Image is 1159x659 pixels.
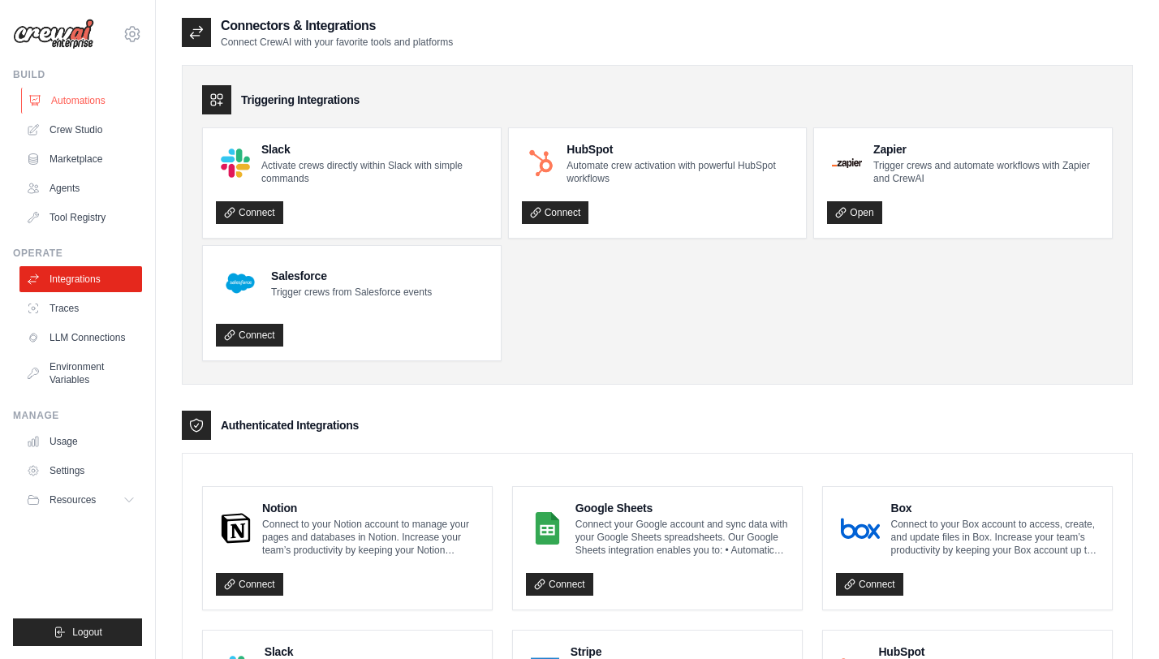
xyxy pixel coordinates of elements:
[19,146,142,172] a: Marketplace
[19,295,142,321] a: Traces
[216,324,283,347] a: Connect
[13,618,142,646] button: Logout
[72,626,102,639] span: Logout
[261,159,488,185] p: Activate crews directly within Slack with simple commands
[13,409,142,422] div: Manage
[873,159,1099,185] p: Trigger crews and automate workflows with Zapier and CrewAI
[827,201,881,224] a: Open
[575,500,789,516] h4: Google Sheets
[575,518,789,557] p: Connect your Google account and sync data with your Google Sheets spreadsheets. Our Google Sheets...
[262,500,479,516] h4: Notion
[221,16,453,36] h2: Connectors & Integrations
[241,92,360,108] h3: Triggering Integrations
[13,68,142,81] div: Build
[50,493,96,506] span: Resources
[567,159,793,185] p: Automate crew activation with powerful HubSpot workflows
[19,266,142,292] a: Integrations
[836,573,903,596] a: Connect
[216,201,283,224] a: Connect
[891,518,1099,557] p: Connect to your Box account to access, create, and update files in Box. Increase your team’s prod...
[13,19,94,50] img: Logo
[522,201,589,224] a: Connect
[19,429,142,454] a: Usage
[527,149,556,178] img: HubSpot Logo
[526,573,593,596] a: Connect
[832,158,862,168] img: Zapier Logo
[261,141,488,157] h4: Slack
[271,286,432,299] p: Trigger crews from Salesforce events
[567,141,793,157] h4: HubSpot
[221,36,453,49] p: Connect CrewAI with your favorite tools and platforms
[19,325,142,351] a: LLM Connections
[19,487,142,513] button: Resources
[891,500,1099,516] h4: Box
[531,512,564,545] img: Google Sheets Logo
[19,117,142,143] a: Crew Studio
[221,264,260,303] img: Salesforce Logo
[262,518,479,557] p: Connect to your Notion account to manage your pages and databases in Notion. Increase your team’s...
[19,175,142,201] a: Agents
[221,417,359,433] h3: Authenticated Integrations
[271,268,432,284] h4: Salesforce
[216,573,283,596] a: Connect
[21,88,144,114] a: Automations
[841,512,880,545] img: Box Logo
[19,205,142,230] a: Tool Registry
[19,354,142,393] a: Environment Variables
[13,247,142,260] div: Operate
[19,458,142,484] a: Settings
[221,149,250,178] img: Slack Logo
[221,512,251,545] img: Notion Logo
[873,141,1099,157] h4: Zapier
